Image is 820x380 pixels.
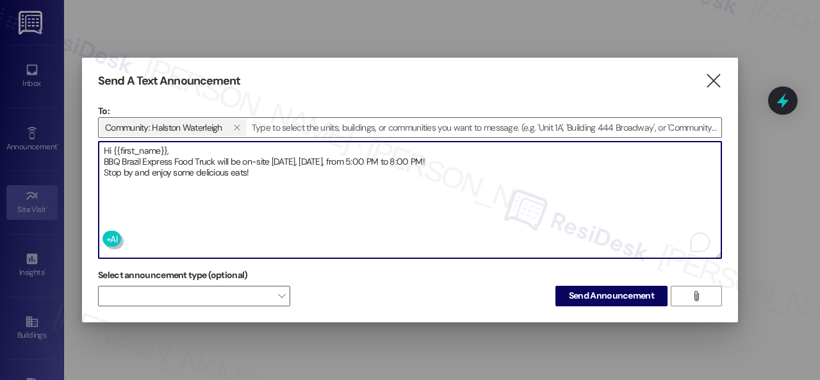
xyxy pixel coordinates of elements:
[105,119,222,136] span: Community: Halston Waterleigh
[98,265,248,285] label: Select announcement type (optional)
[705,74,722,88] i: 
[248,118,721,137] input: Type to select the units, buildings, or communities you want to message. (e.g. 'Unit 1A', 'Buildi...
[555,286,668,306] button: Send Announcement
[98,141,722,259] div: To enrich screen reader interactions, please activate Accessibility in Grammarly extension settings
[691,291,701,301] i: 
[569,289,654,302] span: Send Announcement
[99,142,721,258] textarea: To enrich screen reader interactions, please activate Accessibility in Grammarly extension settings
[98,104,722,117] p: To:
[233,122,240,133] i: 
[98,74,240,88] h3: Send A Text Announcement
[227,119,247,136] button: Community: Halston Waterleigh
